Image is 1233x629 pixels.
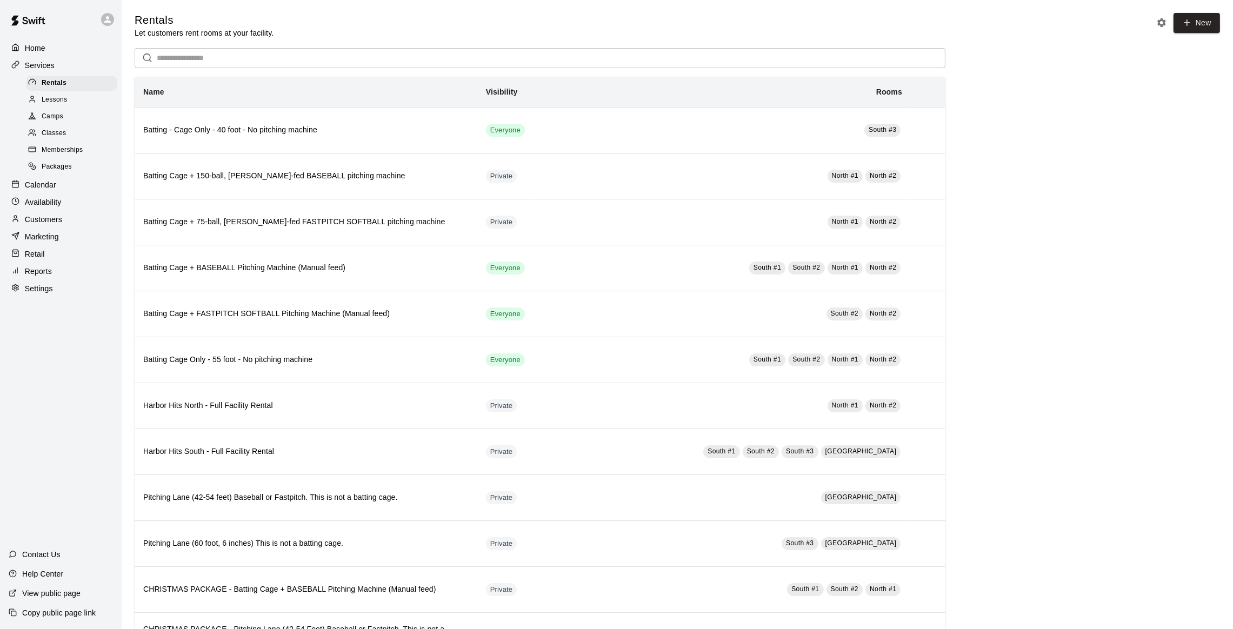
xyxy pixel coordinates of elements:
[831,585,858,593] span: South #2
[143,88,164,96] b: Name
[786,539,814,547] span: South #3
[9,229,113,245] a: Marketing
[9,280,113,297] a: Settings
[486,88,518,96] b: Visibility
[25,197,62,208] p: Availability
[870,402,896,409] span: North #2
[143,124,469,136] h6: Batting - Cage Only - 40 foot - No pitching machine
[831,310,858,317] span: South #2
[486,493,517,503] span: Private
[9,211,113,227] a: Customers
[486,262,525,275] div: This service is visible to all of your customers
[792,264,820,271] span: South #2
[791,585,819,593] span: South #1
[26,92,117,108] div: Lessons
[486,445,517,458] div: This service is hidden, and can only be accessed via a direct link
[42,111,63,122] span: Camps
[143,170,469,182] h6: Batting Cage + 150-ball, [PERSON_NAME]-fed BASEBALL pitching machine
[870,172,896,179] span: North #2
[143,354,469,366] h6: Batting Cage Only - 55 foot - No pitching machine
[9,40,113,56] a: Home
[143,308,469,320] h6: Batting Cage + FASTPITCH SOFTBALL Pitching Machine (Manual feed)
[9,246,113,262] a: Retail
[832,402,858,409] span: North #1
[486,537,517,550] div: This service is hidden, and can only be accessed via a direct link
[26,91,122,108] a: Lessons
[754,264,781,271] span: South #1
[486,171,517,182] span: Private
[26,159,117,175] div: Packages
[486,355,525,365] span: Everyone
[143,400,469,412] h6: Harbor Hits North - Full Facility Rental
[870,264,896,271] span: North #2
[26,109,122,125] a: Camps
[25,231,59,242] p: Marketing
[26,143,117,158] div: Memberships
[832,264,858,271] span: North #1
[754,356,781,363] span: South #1
[42,128,66,139] span: Classes
[143,492,469,504] h6: Pitching Lane (42-54 feet) Baseball or Fastpitch. This is not a batting cage.
[26,142,122,159] a: Memberships
[25,249,45,259] p: Retail
[26,125,122,142] a: Classes
[747,447,775,455] span: South #2
[486,401,517,411] span: Private
[832,172,858,179] span: North #1
[25,266,52,277] p: Reports
[1154,15,1170,31] button: Rental settings
[870,310,896,317] span: North #2
[42,95,68,105] span: Lessons
[708,447,735,455] span: South #1
[832,218,858,225] span: North #1
[486,216,517,229] div: This service is hidden, and can only be accessed via a direct link
[486,263,525,273] span: Everyone
[42,162,72,172] span: Packages
[825,539,897,547] span: [GEOGRAPHIC_DATA]
[42,78,66,89] span: Rentals
[792,356,820,363] span: South #2
[486,447,517,457] span: Private
[9,177,113,193] a: Calendar
[25,43,45,53] p: Home
[9,57,113,73] a: Services
[9,194,113,210] a: Availability
[486,539,517,549] span: Private
[26,109,117,124] div: Camps
[143,216,469,228] h6: Batting Cage + 75-ball, [PERSON_NAME]-fed FASTPITCH SOFTBALL pitching machine
[786,447,814,455] span: South #3
[143,584,469,595] h6: CHRISTMAS PACKAGE - Batting Cage + BASEBALL Pitching Machine (Manual feed)
[26,76,117,91] div: Rentals
[486,125,525,136] span: Everyone
[870,356,896,363] span: North #2
[143,446,469,458] h6: Harbor Hits South - Full Facility Rental
[25,214,62,225] p: Customers
[486,217,517,227] span: Private
[22,549,61,560] p: Contact Us
[25,60,55,71] p: Services
[486,399,517,412] div: This service is hidden, and can only be accessed via a direct link
[870,218,896,225] span: North #2
[26,75,122,91] a: Rentals
[870,585,896,593] span: North #1
[26,126,117,141] div: Classes
[135,13,274,28] h5: Rentals
[22,607,96,618] p: Copy public page link
[22,588,81,599] p: View public page
[25,283,53,294] p: Settings
[42,145,83,156] span: Memberships
[135,28,274,38] p: Let customers rent rooms at your facility.
[9,263,113,279] a: Reports
[486,309,525,319] span: Everyone
[486,170,517,183] div: This service is hidden, and can only be accessed via a direct link
[1174,13,1220,33] a: New
[486,585,517,595] span: Private
[26,159,122,176] a: Packages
